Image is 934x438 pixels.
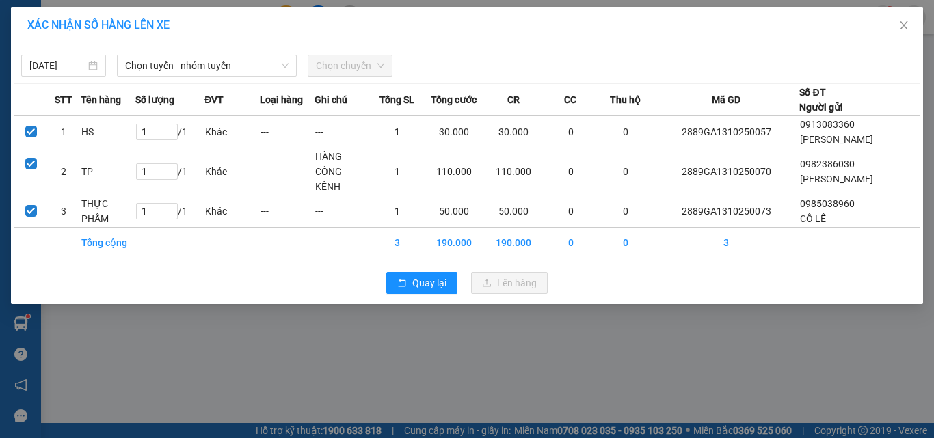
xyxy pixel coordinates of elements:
span: Tổng cước [431,92,477,107]
span: Chọn chuyến [316,55,384,76]
span: CÔ LỄ [800,213,826,224]
span: Loại hàng [260,92,303,107]
td: 50.000 [425,195,484,228]
td: --- [260,148,315,195]
span: ĐVT [204,92,224,107]
td: 190.000 [484,228,544,258]
span: close [898,20,909,31]
span: XÁC NHẬN SỐ HÀNG LÊN XE [27,18,170,31]
span: Số lượng [135,92,174,107]
td: 0 [544,148,598,195]
span: STT [55,92,72,107]
span: Mã GD [712,92,740,107]
td: 110.000 [484,148,544,195]
td: 3 [370,228,425,258]
td: Tổng cộng [81,228,135,258]
span: 0913083360 [800,119,855,130]
span: Ghi chú [315,92,347,107]
td: 3 [47,195,80,228]
span: [PERSON_NAME] [800,134,873,145]
span: Tên hàng [81,92,121,107]
td: 3 [654,228,800,258]
td: 0 [598,195,653,228]
button: rollbackQuay lại [386,272,457,294]
span: CR [507,92,520,107]
td: 110.000 [425,148,484,195]
button: Close [885,7,923,45]
td: / 1 [135,148,204,195]
td: 30.000 [425,116,484,148]
td: TP [81,148,135,195]
td: / 1 [135,195,204,228]
span: rollback [397,278,407,289]
td: 0 [544,195,598,228]
td: 2889GA1310250070 [654,148,800,195]
td: Khác [204,116,259,148]
div: Số ĐT Người gửi [799,85,843,115]
td: 0 [598,148,653,195]
li: Số nhà [STREET_ADDRESS][PERSON_NAME] [128,57,572,74]
td: 30.000 [484,116,544,148]
td: / 1 [135,116,204,148]
li: Hotline: 1900400028 [128,74,572,92]
td: 190.000 [425,228,484,258]
td: 0 [598,116,653,148]
span: 0982386030 [800,159,855,169]
td: 1 [370,116,425,148]
td: HS [81,116,135,148]
td: 0 [598,228,653,258]
input: 13/10/2025 [29,58,85,73]
button: uploadLên hàng [471,272,548,294]
td: 1 [370,148,425,195]
b: Công ty TNHH Trọng Hiếu Phú Thọ - Nam Cường Limousine [166,16,534,53]
span: CC [564,92,576,107]
span: Chọn tuyến - nhóm tuyến [125,55,289,76]
td: 0 [544,228,598,258]
td: 2889GA1310250057 [654,116,800,148]
td: Khác [204,148,259,195]
td: 0 [544,116,598,148]
td: --- [315,195,369,228]
span: Tổng SL [379,92,414,107]
td: 2889GA1310250073 [654,195,800,228]
span: 0985038960 [800,198,855,209]
td: --- [315,116,369,148]
span: Thu hộ [610,92,641,107]
td: THỰC PHẨM [81,195,135,228]
td: Khác [204,195,259,228]
td: 50.000 [484,195,544,228]
td: --- [260,195,315,228]
span: down [281,61,289,70]
td: --- [260,116,315,148]
td: HÀNG CỒNG KỀNH [315,148,369,195]
span: Quay lại [412,275,446,290]
td: 2 [47,148,80,195]
td: 1 [47,116,80,148]
td: 1 [370,195,425,228]
span: [PERSON_NAME] [800,174,873,184]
